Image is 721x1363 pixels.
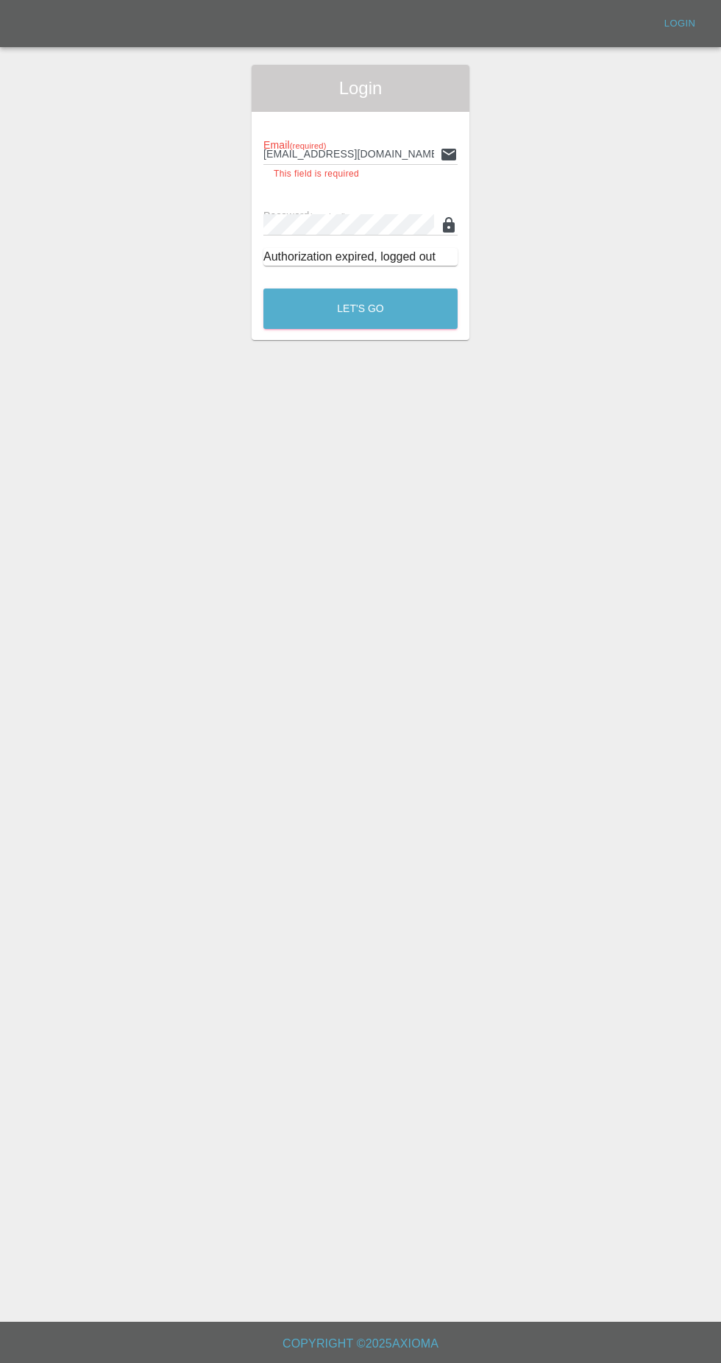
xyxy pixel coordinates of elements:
div: Authorization expired, logged out [263,248,458,266]
button: Let's Go [263,288,458,329]
span: Email [263,139,326,151]
a: Login [656,13,703,35]
span: Password [263,210,346,222]
h6: Copyright © 2025 Axioma [12,1334,709,1354]
small: (required) [310,212,347,221]
p: This field is required [274,167,447,182]
small: (required) [290,141,327,150]
span: Login [263,77,458,100]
